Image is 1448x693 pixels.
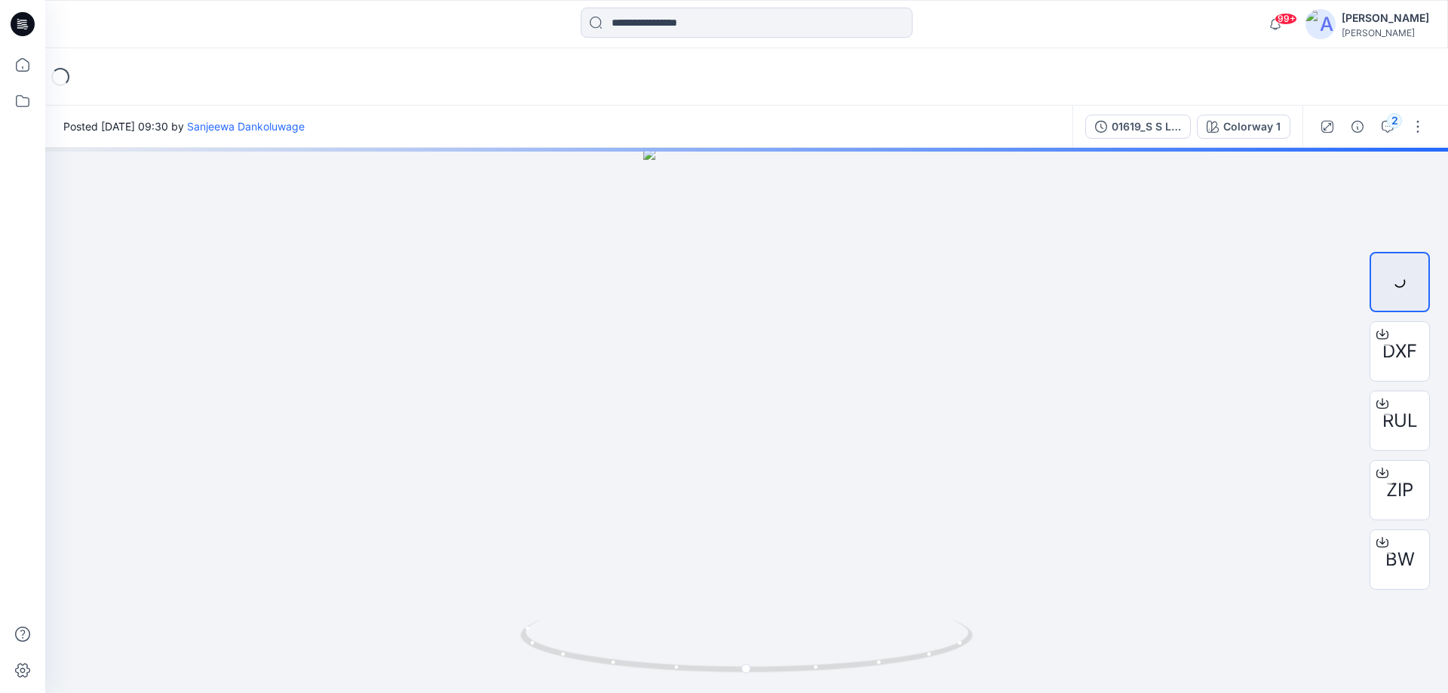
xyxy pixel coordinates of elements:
[1386,477,1413,504] span: ZIP
[1085,115,1191,139] button: 01619_S S LETTUCE EDGE PANT SET
[1342,27,1429,38] div: [PERSON_NAME]
[1345,115,1370,139] button: Details
[1305,9,1336,39] img: avatar
[1342,9,1429,27] div: [PERSON_NAME]
[1385,546,1415,573] span: BW
[1376,115,1400,139] button: 2
[1197,115,1290,139] button: Colorway 1
[63,118,305,134] span: Posted [DATE] 09:30 by
[1387,113,1402,128] div: 2
[1275,13,1297,25] span: 99+
[1382,407,1418,434] span: RUL
[187,120,305,133] a: Sanjeewa Dankoluwage
[1112,118,1181,135] div: 01619_S S LETTUCE EDGE PANT SET
[1223,118,1281,135] div: Colorway 1
[1382,338,1417,365] span: DXF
